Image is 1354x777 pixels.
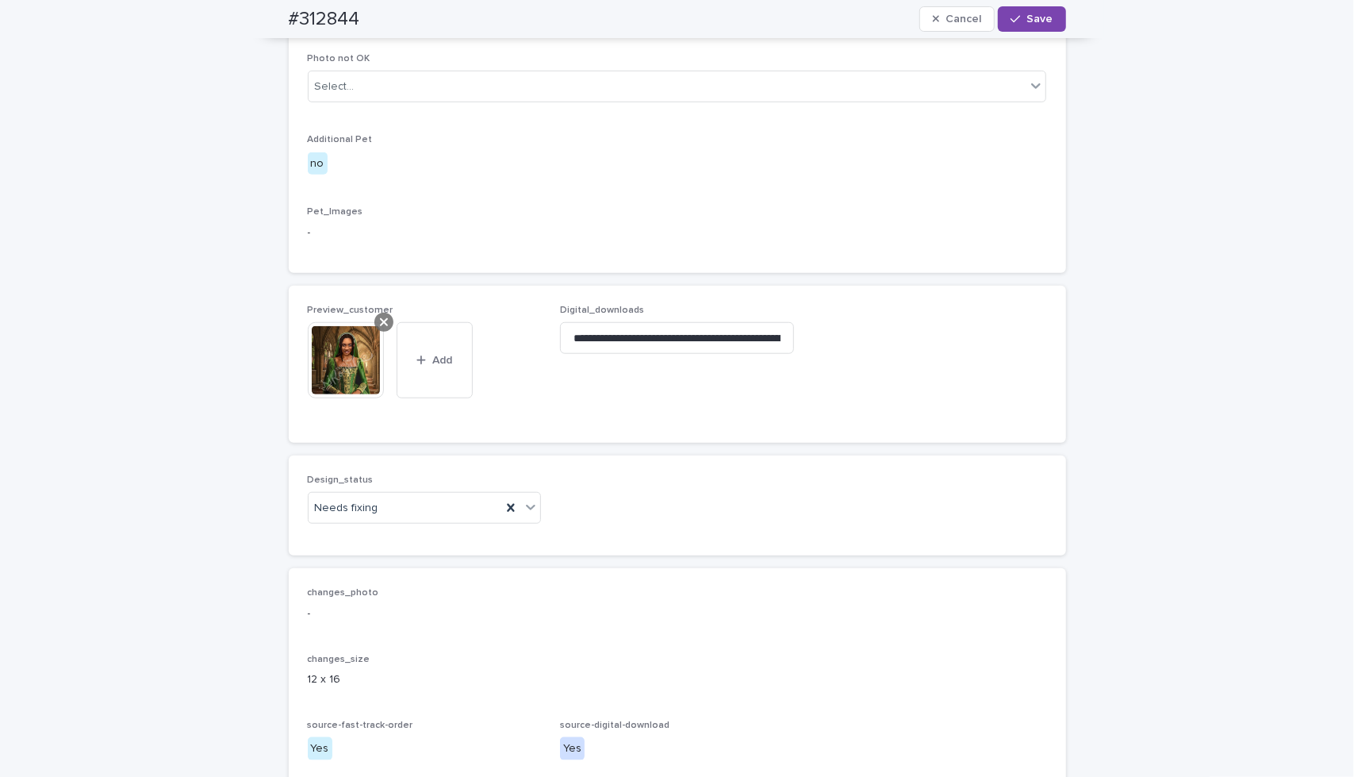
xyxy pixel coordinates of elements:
span: changes_size [308,655,370,664]
span: Digital_downloads [560,306,644,315]
span: source-digital-download [560,721,669,730]
div: no [308,152,328,175]
span: Needs fixing [315,500,378,517]
span: Design_status [308,475,374,485]
span: Additional Pet [308,135,373,144]
div: Yes [308,737,332,760]
span: Pet_Images [308,207,363,217]
p: 12 x 16 [308,671,1047,688]
span: Save [1027,13,1053,25]
span: Add [432,355,452,366]
span: source-fast-track-order [308,721,413,730]
span: changes_photo [308,588,379,598]
button: Add [397,322,473,398]
button: Save [998,6,1065,32]
h2: #312844 [289,8,360,31]
span: Photo not OK [308,54,370,63]
p: - [308,606,1047,622]
span: Preview_customer [308,306,393,315]
span: Cancel [945,13,981,25]
div: Select... [315,79,355,95]
p: - [308,225,1047,241]
div: Yes [560,737,585,760]
button: Cancel [919,6,995,32]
